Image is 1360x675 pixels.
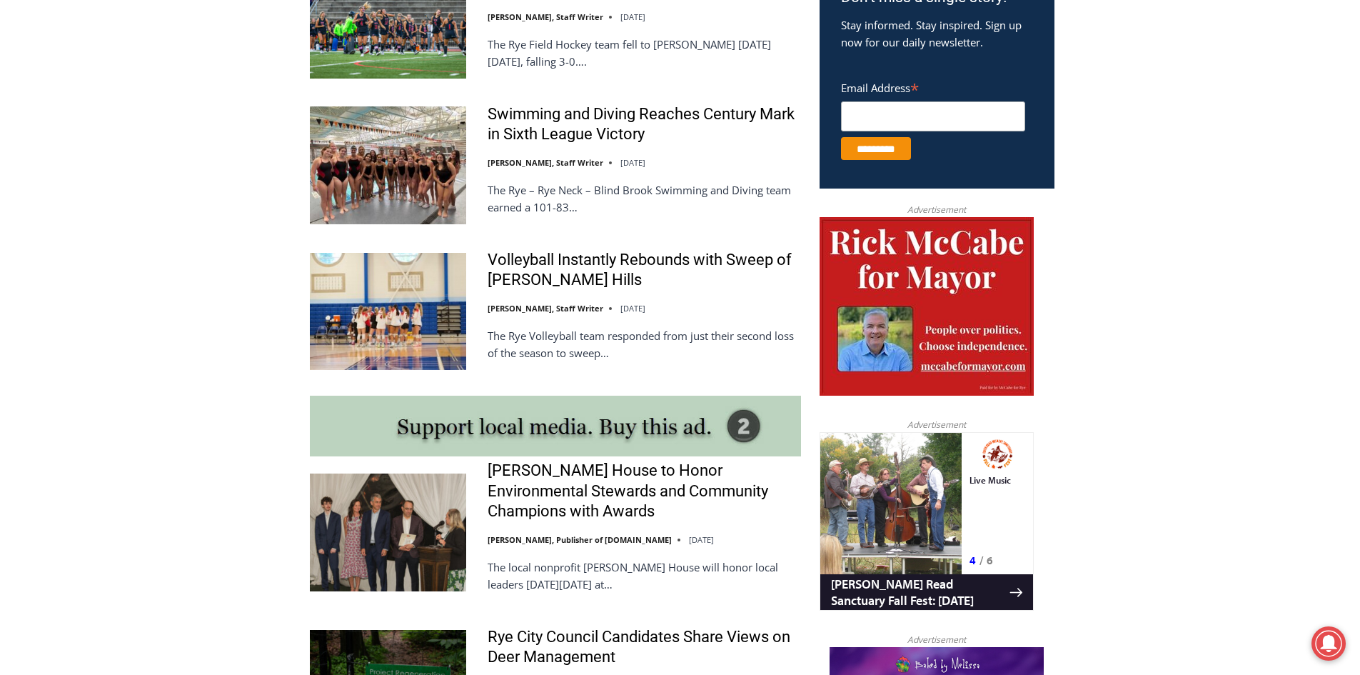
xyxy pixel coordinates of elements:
a: [PERSON_NAME], Staff Writer [488,303,603,314]
p: Stay informed. Stay inspired. Sign up now for our daily newsletter. [841,16,1033,51]
time: [DATE] [620,11,645,22]
p: The Rye Field Hockey team fell to [PERSON_NAME] [DATE][DATE], falling 3-0…. [488,36,801,70]
a: [PERSON_NAME] House to Honor Environmental Stewards and Community Champions with Awards [488,461,801,522]
p: The Rye Volleyball team responded from just their second loss of the season to sweep… [488,327,801,361]
div: 4 [150,121,156,135]
a: [PERSON_NAME], Staff Writer [488,157,603,168]
a: Rye City Council Candidates Share Views on Deer Management [488,627,801,668]
label: Email Address [841,74,1025,99]
time: [DATE] [620,303,645,314]
span: Advertisement [893,633,980,646]
span: Advertisement [893,203,980,216]
a: Intern @ [DOMAIN_NAME] [343,139,692,178]
time: [DATE] [620,157,645,168]
a: Swimming and Diving Reaches Century Mark in Sixth League Victory [488,104,801,145]
img: McCabe for Mayor [820,217,1034,396]
img: support local media, buy this ad [310,396,801,456]
p: The local nonprofit [PERSON_NAME] House will honor local leaders [DATE][DATE] at… [488,559,801,593]
span: Advertisement [893,418,980,431]
a: [PERSON_NAME], Publisher of [DOMAIN_NAME] [488,534,672,545]
div: Live Music [150,42,191,117]
time: [DATE] [689,534,714,545]
div: / [160,121,163,135]
a: [PERSON_NAME], Staff Writer [488,11,603,22]
a: Volleyball Instantly Rebounds with Sweep of [PERSON_NAME] Hills [488,250,801,291]
a: [PERSON_NAME] Read Sanctuary Fall Fest: [DATE] [1,142,213,178]
img: Wainwright House to Honor Environmental Stewards and Community Champions with Awards [310,474,466,591]
p: The Rye – Rye Neck – Blind Brook Swimming and Diving team earned a 101-83… [488,181,801,216]
h4: [PERSON_NAME] Read Sanctuary Fall Fest: [DATE] [11,144,190,176]
img: Volleyball Instantly Rebounds with Sweep of Byram Hills [310,253,466,370]
div: 6 [167,121,173,135]
img: Swimming and Diving Reaches Century Mark in Sixth League Victory [310,106,466,224]
span: Intern @ [DOMAIN_NAME] [373,142,662,174]
div: "At the 10am stand-up meeting, each intern gets a chance to take [PERSON_NAME] and the other inte... [361,1,675,139]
